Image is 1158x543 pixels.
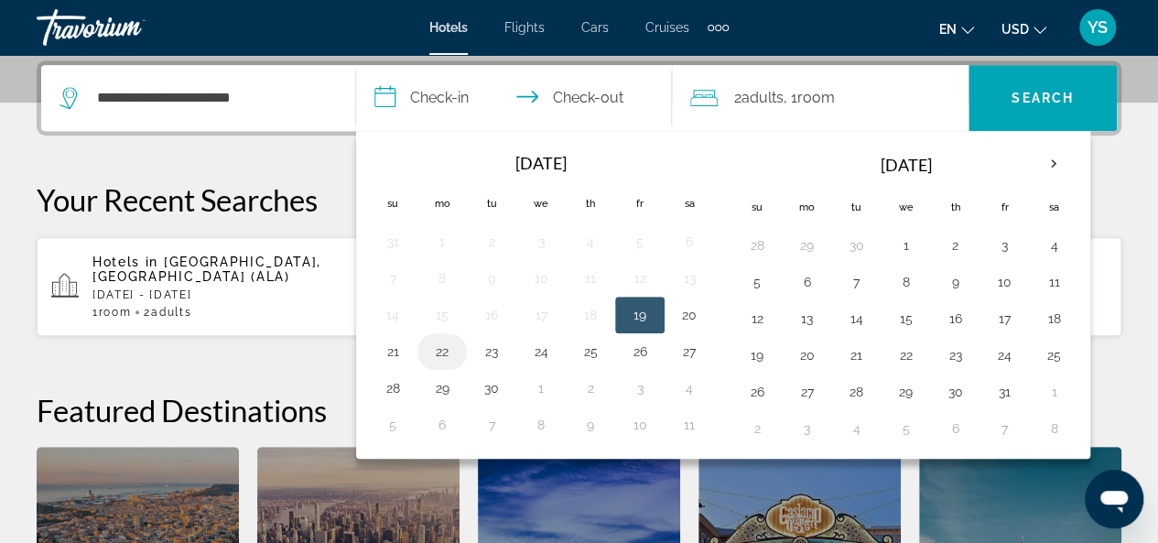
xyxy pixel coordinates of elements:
[477,339,506,364] button: Day 23
[990,416,1019,441] button: Day 7
[675,302,704,328] button: Day 20
[891,379,920,405] button: Day 29
[576,412,605,438] button: Day 9
[92,255,321,284] span: [GEOGRAPHIC_DATA], [GEOGRAPHIC_DATA] (ALA)
[940,416,969,441] button: Day 6
[792,269,821,295] button: Day 6
[576,266,605,291] button: Day 11
[144,306,191,319] span: 2
[891,306,920,331] button: Day 15
[672,65,969,131] button: Travelers: 2 adults, 0 children
[625,375,655,401] button: Day 3
[792,379,821,405] button: Day 27
[675,339,704,364] button: Day 27
[990,342,1019,368] button: Day 24
[1039,416,1068,441] button: Day 8
[1029,143,1078,185] button: Next month
[891,233,920,258] button: Day 1
[969,65,1117,131] button: Search
[940,306,969,331] button: Day 16
[417,143,665,183] th: [DATE]
[1074,8,1121,47] button: User Menu
[1039,269,1068,295] button: Day 11
[625,266,655,291] button: Day 12
[427,266,457,291] button: Day 8
[741,89,784,106] span: Adults
[625,412,655,438] button: Day 10
[675,266,704,291] button: Day 13
[841,416,871,441] button: Day 4
[1039,306,1068,331] button: Day 18
[1039,342,1068,368] button: Day 25
[742,269,772,295] button: Day 5
[990,233,1019,258] button: Day 3
[504,20,545,35] span: Flights
[1088,18,1108,37] span: YS
[841,269,871,295] button: Day 7
[797,89,835,106] span: Room
[576,229,605,255] button: Day 4
[37,392,1121,429] h2: Featured Destinations
[792,342,821,368] button: Day 20
[940,379,969,405] button: Day 30
[782,143,1029,187] th: [DATE]
[427,339,457,364] button: Day 22
[526,266,556,291] button: Day 10
[784,85,835,111] span: , 1
[891,416,920,441] button: Day 5
[792,233,821,258] button: Day 29
[675,412,704,438] button: Day 11
[1039,379,1068,405] button: Day 1
[625,302,655,328] button: Day 19
[41,65,1117,131] div: Search widget
[576,339,605,364] button: Day 25
[990,379,1019,405] button: Day 31
[841,379,871,405] button: Day 28
[526,339,556,364] button: Day 24
[940,269,969,295] button: Day 9
[891,269,920,295] button: Day 8
[1039,233,1068,258] button: Day 4
[99,306,132,319] span: Room
[477,412,506,438] button: Day 7
[477,302,506,328] button: Day 16
[576,302,605,328] button: Day 18
[939,22,957,37] span: en
[675,375,704,401] button: Day 4
[1001,16,1046,42] button: Change currency
[581,20,609,35] span: Cars
[841,233,871,258] button: Day 30
[92,288,372,301] p: [DATE] - [DATE]
[92,306,131,319] span: 1
[427,229,457,255] button: Day 1
[742,379,772,405] button: Day 26
[625,339,655,364] button: Day 26
[841,342,871,368] button: Day 21
[427,375,457,401] button: Day 29
[990,269,1019,295] button: Day 10
[792,416,821,441] button: Day 3
[742,342,772,368] button: Day 19
[939,16,974,42] button: Change language
[37,4,220,51] a: Travorium
[742,233,772,258] button: Day 28
[37,236,386,337] button: Hotels in [GEOGRAPHIC_DATA], [GEOGRAPHIC_DATA] (ALA)[DATE] - [DATE]1Room2Adults
[427,302,457,328] button: Day 15
[940,233,969,258] button: Day 2
[477,266,506,291] button: Day 9
[378,339,407,364] button: Day 21
[940,342,969,368] button: Day 23
[990,306,1019,331] button: Day 17
[378,412,407,438] button: Day 5
[477,229,506,255] button: Day 2
[356,65,671,131] button: Check in and out dates
[891,342,920,368] button: Day 22
[526,229,556,255] button: Day 3
[37,181,1121,218] p: Your Recent Searches
[645,20,689,35] a: Cruises
[92,255,158,269] span: Hotels in
[1012,91,1074,105] span: Search
[378,266,407,291] button: Day 7
[378,229,407,255] button: Day 31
